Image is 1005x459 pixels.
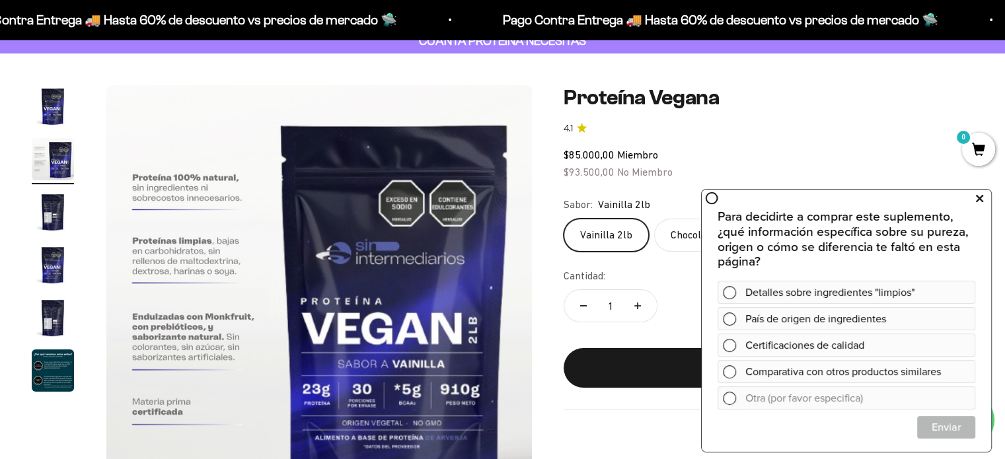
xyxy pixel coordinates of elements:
button: Ir al artículo 5 [32,297,74,343]
button: Aumentar cantidad [618,290,657,322]
iframe: zigpoll-iframe [702,188,991,452]
p: Pago Contra Entrega 🚚 Hasta 60% de descuento vs precios de mercado 🛸 [502,9,937,30]
span: No Miembro [617,166,673,178]
img: Proteína Vegana [32,297,74,339]
a: 4.14.1 de 5.0 estrellas [564,122,973,136]
button: Ir al artículo 3 [32,191,74,237]
label: Cantidad: [564,267,605,285]
button: Ir al artículo 2 [32,138,74,184]
span: $85.000,00 [564,149,614,160]
img: Proteína Vegana [32,349,74,392]
a: 0 [962,143,995,158]
button: Añadir al carrito [564,348,973,388]
mark: 0 [955,129,971,145]
legend: Sabor: [564,196,593,213]
div: Añadir al carrito [590,359,947,376]
button: Reducir cantidad [564,290,603,322]
img: Proteína Vegana [32,85,74,127]
span: Vainilla 2lb [598,196,650,213]
img: Proteína Vegana [32,244,74,286]
button: Ir al artículo 4 [32,244,74,290]
span: $93.500,00 [564,166,614,178]
button: Ir al artículo 1 [32,85,74,131]
button: Ir al artículo 6 [32,349,74,396]
span: Miembro [617,149,658,160]
h1: Proteína Vegana [564,85,973,110]
span: 4.1 [564,122,573,136]
strong: CUANTA PROTEÍNA NECESITAS [419,34,586,48]
img: Proteína Vegana [32,138,74,180]
img: Proteína Vegana [32,191,74,233]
